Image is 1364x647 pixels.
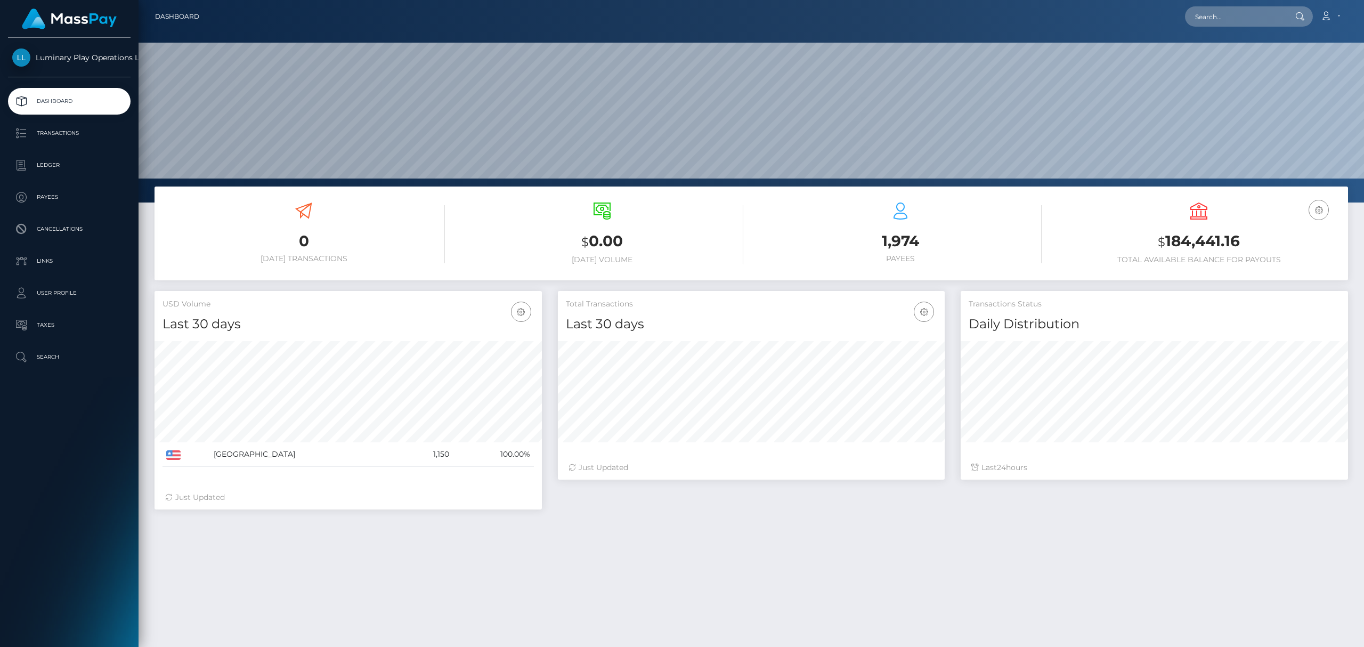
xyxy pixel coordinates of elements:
[22,9,117,29] img: MassPay Logo
[12,125,126,141] p: Transactions
[8,184,131,211] a: Payees
[165,492,531,503] div: Just Updated
[163,254,445,263] h6: [DATE] Transactions
[210,442,402,467] td: [GEOGRAPHIC_DATA]
[1185,6,1285,27] input: Search...
[461,255,743,264] h6: [DATE] Volume
[566,299,937,310] h5: Total Transactions
[8,248,131,274] a: Links
[1058,231,1340,253] h3: 184,441.16
[971,462,1337,473] div: Last hours
[969,315,1340,334] h4: Daily Distribution
[12,157,126,173] p: Ledger
[997,463,1006,472] span: 24
[12,48,30,67] img: Luminary Play Operations Limited
[163,231,445,252] h3: 0
[8,120,131,147] a: Transactions
[12,317,126,333] p: Taxes
[8,216,131,242] a: Cancellations
[8,88,131,115] a: Dashboard
[402,442,453,467] td: 1,150
[461,231,743,253] h3: 0.00
[759,254,1042,263] h6: Payees
[1158,234,1165,249] small: $
[12,285,126,301] p: User Profile
[12,253,126,269] p: Links
[8,152,131,179] a: Ledger
[155,5,199,28] a: Dashboard
[453,442,533,467] td: 100.00%
[8,312,131,338] a: Taxes
[566,315,937,334] h4: Last 30 days
[8,53,131,62] span: Luminary Play Operations Limited
[969,299,1340,310] h5: Transactions Status
[569,462,935,473] div: Just Updated
[759,231,1042,252] h3: 1,974
[163,315,534,334] h4: Last 30 days
[166,450,181,460] img: US.png
[1058,255,1340,264] h6: Total Available Balance for Payouts
[12,189,126,205] p: Payees
[581,234,589,249] small: $
[12,221,126,237] p: Cancellations
[8,280,131,306] a: User Profile
[163,299,534,310] h5: USD Volume
[12,349,126,365] p: Search
[8,344,131,370] a: Search
[12,93,126,109] p: Dashboard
